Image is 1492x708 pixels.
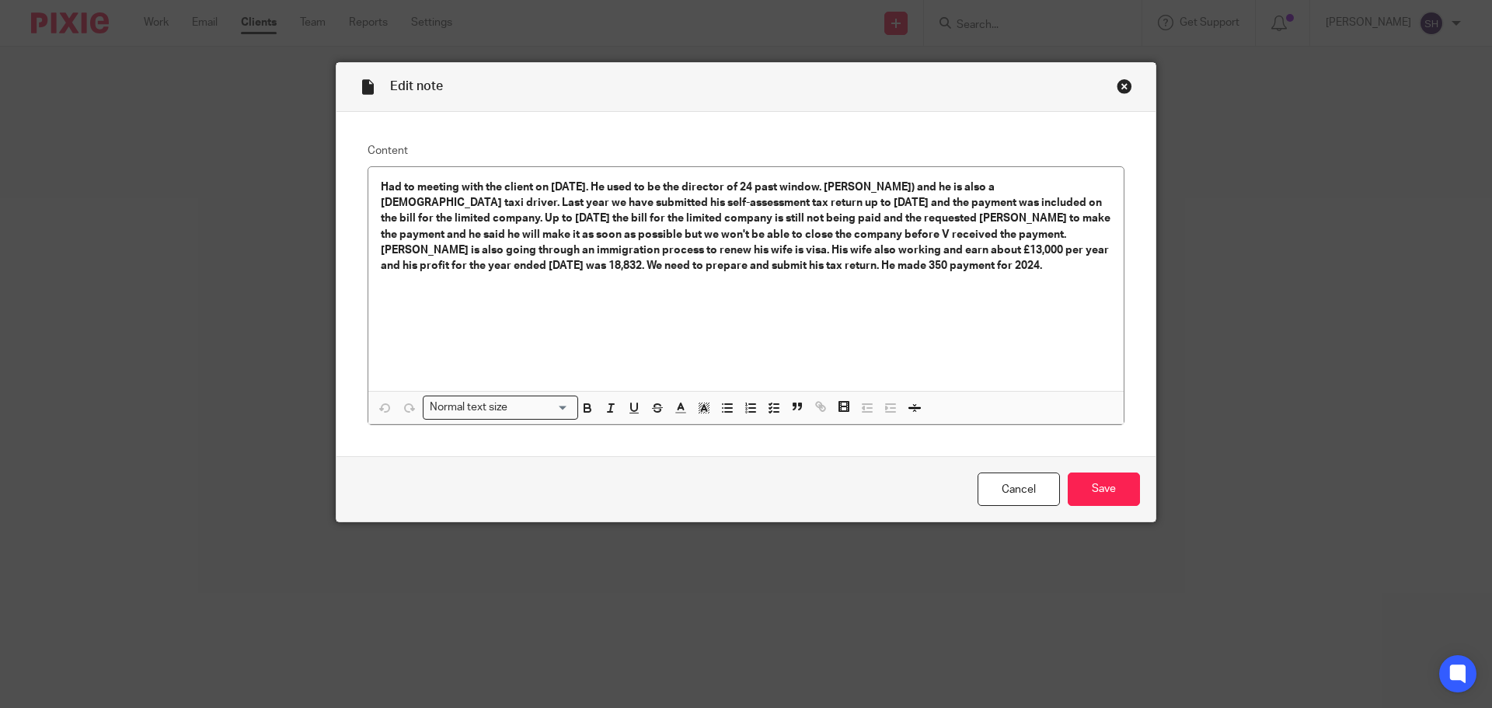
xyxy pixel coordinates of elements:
input: Search for option [513,399,569,416]
a: Cancel [978,473,1060,506]
div: Close this dialog window [1117,78,1132,94]
span: Edit note [390,80,443,92]
label: Content [368,143,1124,159]
span: Normal text size [427,399,511,416]
strong: Had to meeting with the client on [DATE]. He used to be the director of 24 past window. [PERSON_N... [381,182,1113,271]
div: Search for option [423,396,578,420]
input: Save [1068,473,1140,506]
